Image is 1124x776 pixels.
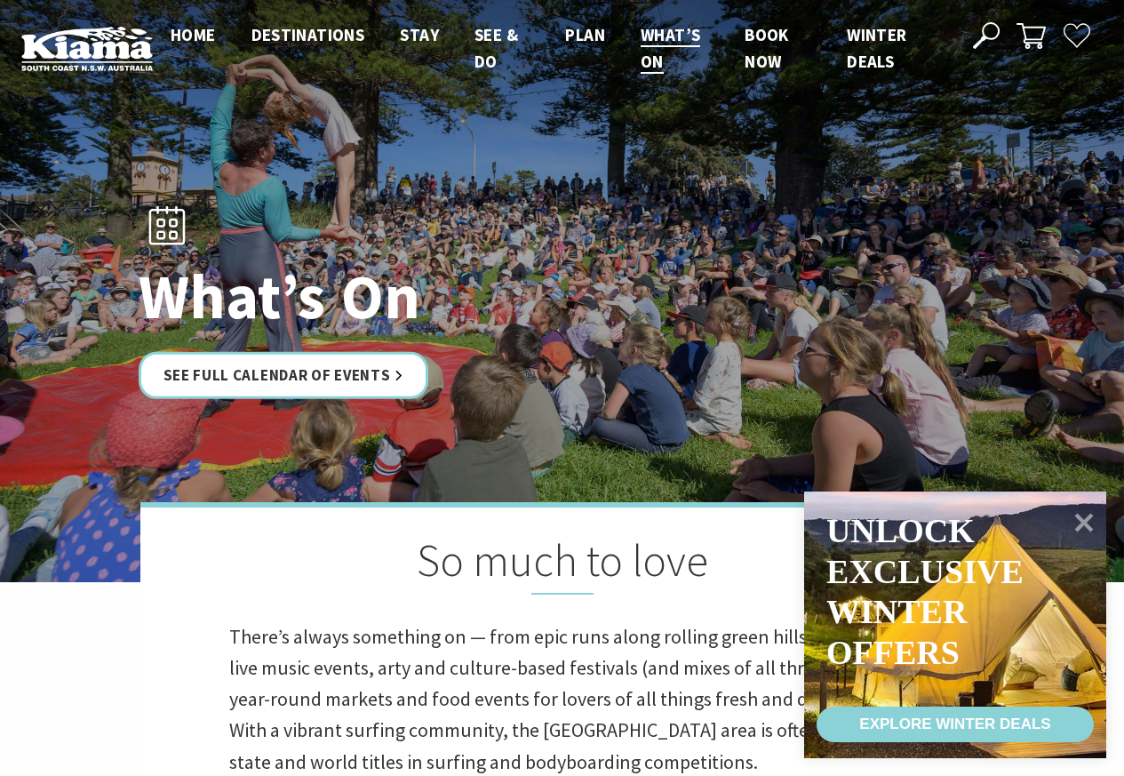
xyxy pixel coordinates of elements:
[859,707,1050,742] div: EXPLORE WINTER DEALS
[745,24,789,72] span: Book now
[21,26,153,71] img: Kiama Logo
[565,24,605,45] span: Plan
[229,534,896,595] h2: So much to love
[817,707,1094,742] a: EXPLORE WINTER DEALS
[847,24,906,72] span: Winter Deals
[139,261,641,330] h1: What’s On
[474,24,518,72] span: See & Do
[400,24,439,45] span: Stay
[251,24,365,45] span: Destinations
[641,24,700,72] span: What’s On
[826,511,1023,673] div: Unlock exclusive winter offers
[171,24,216,45] span: Home
[153,21,953,76] nav: Main Menu
[139,351,429,398] a: See Full Calendar of Events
